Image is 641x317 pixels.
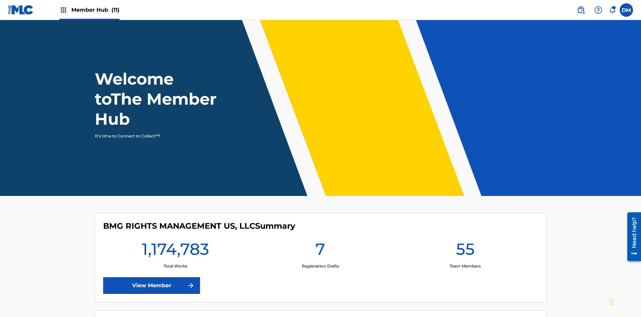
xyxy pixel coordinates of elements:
img: help [594,6,602,14]
h1: Welcome to The Member Hub [95,69,220,129]
h4: BMG RIGHTS MANAGEMENT US, LLC [103,221,295,231]
h1: 7 [315,239,325,263]
div: Notifications [609,7,616,13]
iframe: Resource Center [622,210,641,265]
span: Member Hub [71,6,120,14]
h1: 55 [456,239,475,263]
img: MLC Logo [8,5,34,15]
iframe: Chat Widget [608,285,641,317]
img: search [577,6,585,14]
div: Drag [610,292,614,312]
a: Public Search [574,3,588,17]
div: Help [592,3,605,17]
p: Team Members [450,263,481,269]
div: User Menu [620,3,633,17]
p: Registration Drafts [302,263,339,269]
img: f7272a7cc735f4ea7f67.svg [187,282,195,290]
p: It's time to Connect to Collect™! [95,133,211,139]
h1: 1,174,783 [142,239,209,263]
p: Total Works [164,263,187,269]
span: (11) [112,7,120,13]
img: Top Rightsholders [59,6,67,14]
a: View Member [103,277,200,294]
